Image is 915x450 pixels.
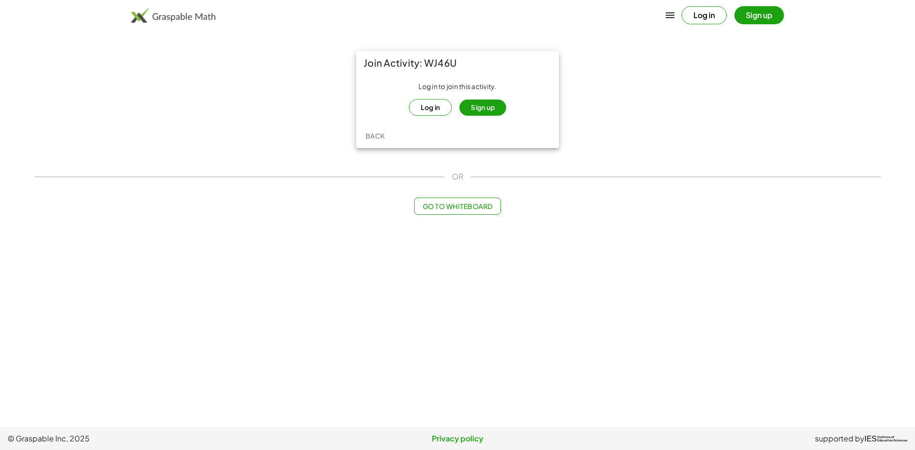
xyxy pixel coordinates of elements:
[307,433,607,444] a: Privacy policy
[681,6,727,24] button: Log in
[356,51,559,74] div: Join Activity: WJ46U
[360,127,390,144] button: Back
[409,99,452,116] button: Log in
[459,100,506,116] button: Sign up
[864,433,907,444] a: IESInstitute ofEducation Sciences
[815,433,864,444] span: supported by
[422,202,492,210] span: Go to Whiteboard
[8,433,307,444] span: © Graspable Inc, 2025
[364,82,551,116] div: Log in to join this activity.
[452,171,463,182] span: OR
[734,6,784,24] button: Sign up
[864,434,877,443] span: IES
[877,436,907,442] span: Institute of Education Sciences
[365,131,385,140] span: Back
[414,198,500,215] button: Go to Whiteboard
